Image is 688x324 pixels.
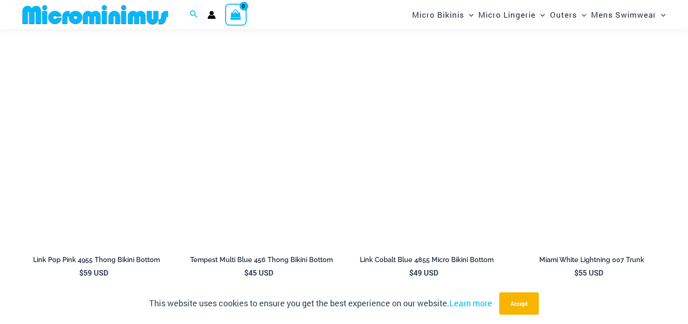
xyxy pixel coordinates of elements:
a: Account icon link [207,11,216,19]
a: Micro BikinisMenu ToggleMenu Toggle [410,3,476,27]
h2: Miami White Lightning 007 Trunk [514,256,669,264]
a: OutersMenu ToggleMenu Toggle [548,3,589,27]
span: $ [79,268,83,277]
span: Menu Toggle [656,3,666,27]
a: Micro LingerieMenu ToggleMenu Toggle [476,3,547,27]
a: Link Cobalt Blue 4855 Micro Bikini Bottom [349,256,504,268]
a: Tempest Multi Blue 456 Bottom 01Tempest Multi Blue 312 Top 456 Bottom 07Tempest Multi Blue 312 To... [184,13,339,246]
span: Mens Swimwear [591,3,656,27]
a: Link Pop Pink 4955 Thong Bikini Bottom [19,256,174,268]
img: Miami White Lightning 007 Trunk 12 [514,13,669,246]
button: Accept [499,292,539,315]
img: MM SHOP LOGO FLAT [19,4,172,25]
bdi: 59 USD [79,268,108,277]
a: Mens SwimwearMenu ToggleMenu Toggle [589,3,668,27]
a: View Shopping Cart, empty [225,4,247,25]
p: This website uses cookies to ensure you get the best experience on our website. [149,297,492,310]
span: Menu Toggle [464,3,474,27]
h2: Link Pop Pink 4955 Thong Bikini Bottom [19,256,174,264]
a: Learn more [449,297,492,309]
a: Miami White Lightning 007 Trunk [514,256,669,268]
bdi: 45 USD [244,268,273,277]
span: $ [244,268,248,277]
a: Search icon link [190,9,198,21]
span: Micro Lingerie [478,3,536,27]
a: Link Cobalt Blue 4855 Bottom 01Link Cobalt Blue 4855 Bottom 02Link Cobalt Blue 4855 Bottom 02 [349,13,504,246]
bdi: 55 USD [574,268,603,277]
span: Outers [550,3,577,27]
img: Link Cobalt Blue 4855 Bottom 01 [349,13,504,246]
span: Micro Bikinis [412,3,464,27]
a: Miami White Lightning 007 Trunk 12Miami White Lightning 007 Trunk 14Miami White Lightning 007 Tru... [514,13,669,246]
a: Tempest Multi Blue 456 Thong Bikini Bottom [184,256,339,268]
span: $ [574,268,578,277]
span: Menu Toggle [577,3,586,27]
img: Link Pop Pink 4955 Bottom 01 [19,13,174,246]
span: Menu Toggle [536,3,545,27]
bdi: 49 USD [409,268,438,277]
h2: Tempest Multi Blue 456 Thong Bikini Bottom [184,256,339,264]
h2: Link Cobalt Blue 4855 Micro Bikini Bottom [349,256,504,264]
img: Tempest Multi Blue 456 Bottom 01 [184,13,339,246]
span: $ [409,268,413,277]
nav: Site Navigation [408,1,669,28]
a: Link Pop Pink 4955 Bottom 01Link Pop Pink 4955 Bottom 02Link Pop Pink 4955 Bottom 02 [19,13,174,246]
